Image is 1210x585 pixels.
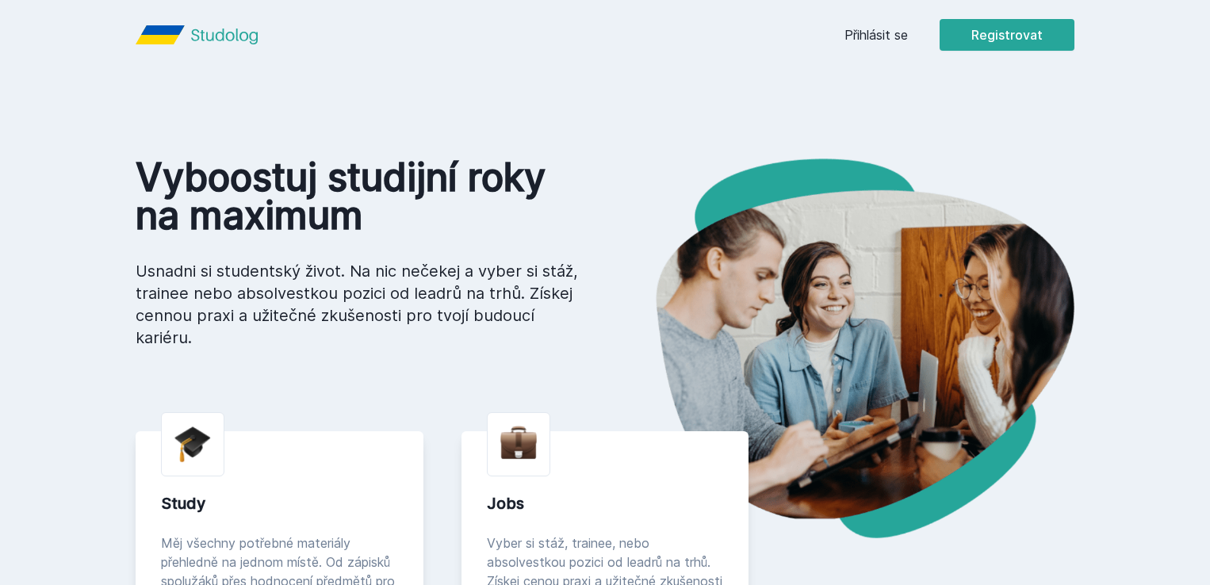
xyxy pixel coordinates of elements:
[136,260,580,349] p: Usnadni si studentský život. Na nic nečekej a vyber si stáž, trainee nebo absolvestkou pozici od ...
[161,492,398,514] div: Study
[500,422,537,463] img: briefcase.png
[844,25,908,44] a: Přihlásit se
[605,159,1074,538] img: hero.png
[174,426,211,463] img: graduation-cap.png
[487,492,724,514] div: Jobs
[940,19,1074,51] button: Registrovat
[136,159,580,235] h1: Vyboostuj studijní roky na maximum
